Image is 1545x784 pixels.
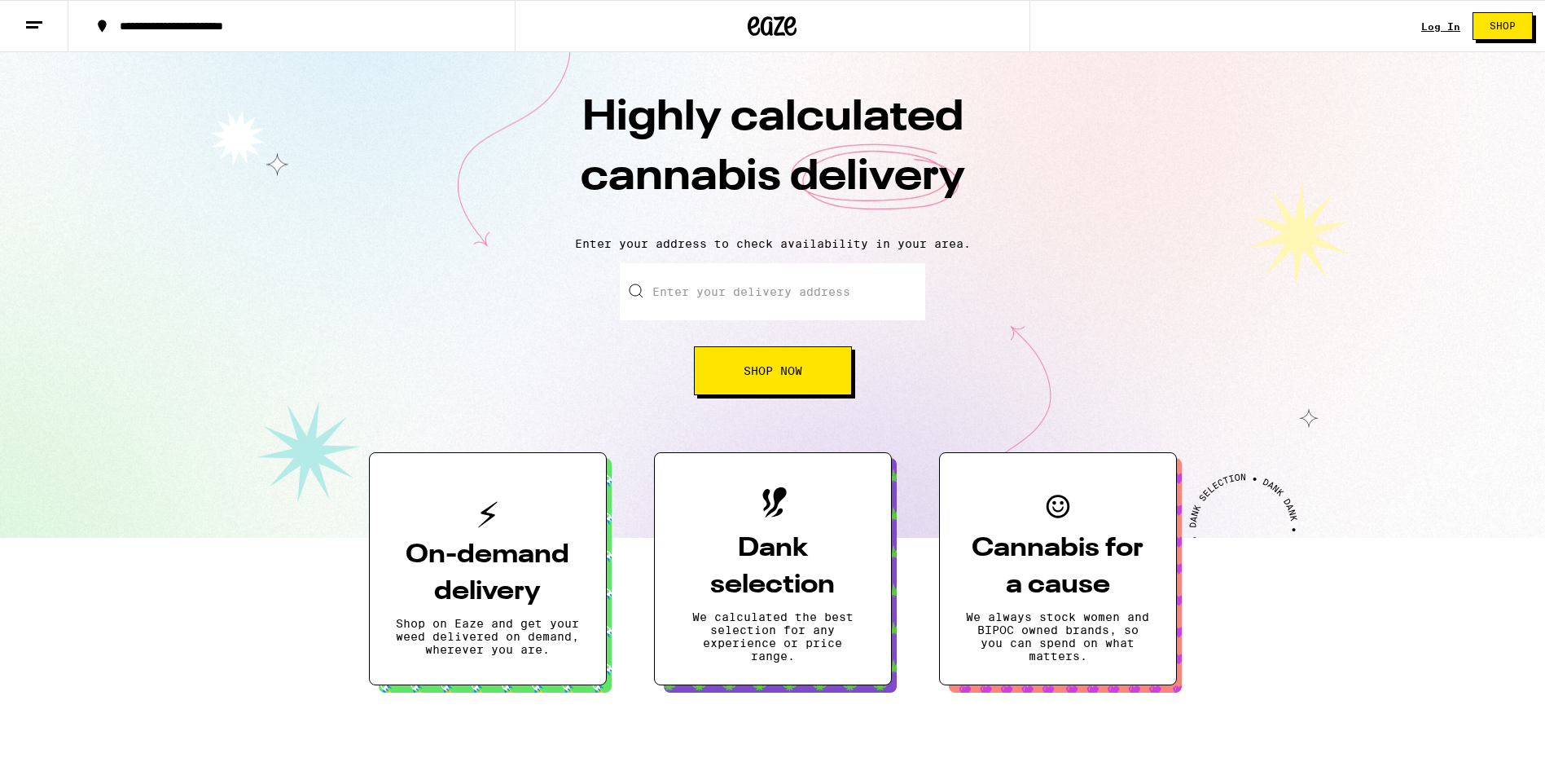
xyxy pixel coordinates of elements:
button: Shop [1473,12,1533,40]
span: Shop [1490,21,1516,31]
button: Cannabis for a causeWe always stock women and BIPOC owned brands, so you can spend on what matters. [939,452,1177,685]
h3: On-demand delivery [396,537,580,610]
p: We calculated the best selection for any experience or price range. [681,610,865,663]
a: Shop [1460,12,1545,40]
p: We always stock women and BIPOC owned brands, so you can spend on what matters. [966,610,1150,663]
h3: Cannabis for a cause [966,531,1150,604]
button: Shop Now [694,346,852,395]
a: Log In [1421,21,1460,32]
span: Shop Now [744,365,802,377]
p: Shop on Eaze and get your weed delivered on demand, wherever you are. [396,617,580,656]
button: Dank selectionWe calculated the best selection for any experience or price range. [654,452,892,685]
p: Enter your address to check availability in your area. [16,237,1529,250]
h3: Dank selection [681,531,865,604]
h1: Highly calculated cannabis delivery [488,89,1058,224]
button: On-demand deliveryShop on Eaze and get your weed delivered on demand, wherever you are. [369,452,607,685]
input: Enter your delivery address [620,263,925,320]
